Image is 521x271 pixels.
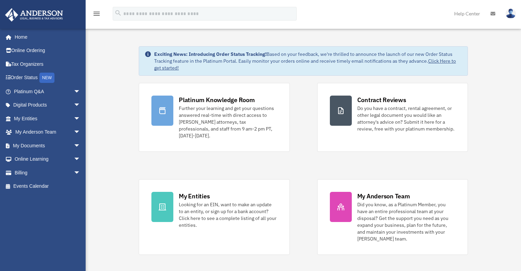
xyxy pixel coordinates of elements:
span: arrow_drop_down [74,125,87,139]
a: menu [92,12,101,18]
i: menu [92,10,101,18]
a: My Anderson Teamarrow_drop_down [5,125,91,139]
div: Looking for an EIN, want to make an update to an entity, or sign up for a bank account? Click her... [179,201,277,229]
span: arrow_drop_down [74,152,87,167]
span: arrow_drop_down [74,85,87,99]
div: Platinum Knowledge Room [179,96,255,104]
a: Platinum Q&Aarrow_drop_down [5,85,91,98]
a: My Entities Looking for an EIN, want to make an update to an entity, or sign up for a bank accoun... [139,179,289,255]
a: My Documentsarrow_drop_down [5,139,91,152]
div: Further your learning and get your questions answered real-time with direct access to [PERSON_NAM... [179,105,277,139]
span: arrow_drop_down [74,139,87,153]
img: Anderson Advisors Platinum Portal [3,8,65,22]
div: Contract Reviews [357,96,406,104]
img: User Pic [506,9,516,19]
a: Billingarrow_drop_down [5,166,91,180]
a: Tax Organizers [5,57,91,71]
span: arrow_drop_down [74,112,87,126]
div: My Anderson Team [357,192,410,200]
a: Click Here to get started! [154,58,456,71]
a: Online Learningarrow_drop_down [5,152,91,166]
a: My Entitiesarrow_drop_down [5,112,91,125]
a: Home [5,30,87,44]
a: Order StatusNEW [5,71,91,85]
span: arrow_drop_down [74,98,87,112]
div: Do you have a contract, rental agreement, or other legal document you would like an attorney's ad... [357,105,455,132]
a: Digital Productsarrow_drop_down [5,98,91,112]
span: arrow_drop_down [74,166,87,180]
strong: Exciting News: Introducing Order Status Tracking! [154,51,266,57]
div: Based on your feedback, we're thrilled to announce the launch of our new Order Status Tracking fe... [154,51,462,71]
a: Platinum Knowledge Room Further your learning and get your questions answered real-time with dire... [139,83,289,152]
div: Did you know, as a Platinum Member, you have an entire professional team at your disposal? Get th... [357,201,455,242]
i: search [114,9,122,17]
a: My Anderson Team Did you know, as a Platinum Member, you have an entire professional team at your... [317,179,468,255]
a: Contract Reviews Do you have a contract, rental agreement, or other legal document you would like... [317,83,468,152]
a: Events Calendar [5,180,91,193]
div: My Entities [179,192,210,200]
div: NEW [39,73,54,83]
a: Online Ordering [5,44,91,58]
